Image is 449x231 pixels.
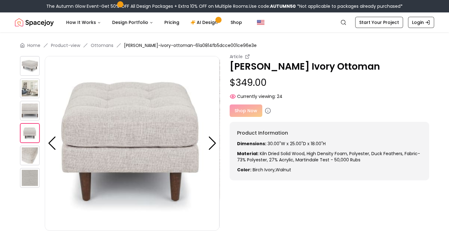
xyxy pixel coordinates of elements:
a: Home [27,42,40,49]
a: AI Design [186,16,224,29]
span: Kiln dried solid wood, high density foam, Polyester, Duck feathers, Fabric- 73% Polyester, 27% Ac... [237,150,420,163]
a: Product-view [51,42,80,49]
h6: Product Information [237,129,422,137]
a: Spacejoy [15,16,54,29]
a: Shop [226,16,247,29]
button: How It Works [61,16,106,29]
p: $349.00 [230,77,429,88]
img: Spacejoy Logo [15,16,54,29]
img: https://storage.googleapis.com/spacejoy-main/assets/61a0814fb5dcce001ce96e3e/product_3_14kg4o34ci9pb [45,56,219,231]
nav: Main [61,16,247,29]
img: https://storage.googleapis.com/spacejoy-main/assets/61a0814fb5dcce001ce96e3e/product_5_91j9612e9lnc [20,168,40,188]
span: birch ivory , [253,167,276,173]
a: Login [408,17,434,28]
img: https://storage.googleapis.com/spacejoy-main/assets/61a0814fb5dcce001ce96e3e/product_2_3mkfleo6bj9o [20,101,40,121]
a: Ottomans [91,42,113,49]
img: https://storage.googleapis.com/spacejoy-main/assets/61a0814fb5dcce001ce96e3e/product_0_812i150keedf [20,56,40,76]
span: 24 [277,93,282,99]
nav: Global [15,12,434,32]
p: [PERSON_NAME] Ivory Ottoman [230,61,429,72]
nav: breadcrumb [20,42,429,49]
small: Article [230,53,243,60]
a: Start Your Project [355,17,403,28]
span: [PERSON_NAME]-ivory-ottoman-61a0814fb5dcce001ce96e3e [124,42,257,49]
span: *Not applicable to packages already purchased* [296,3,403,9]
img: https://storage.googleapis.com/spacejoy-main/assets/61a0814fb5dcce001ce96e3e/product_1_2iplcgl3bph2 [20,78,40,98]
button: Design Portfolio [107,16,158,29]
img: United States [257,19,264,26]
div: The Autumn Glow Event-Get 50% OFF All Design Packages + Extra 10% OFF on Multiple Rooms. [46,3,403,9]
a: Pricing [159,16,184,29]
b: AUTUMN50 [270,3,296,9]
strong: Material: [237,150,259,157]
strong: Color: [237,167,251,173]
span: Use code: [249,3,296,9]
img: https://storage.googleapis.com/spacejoy-main/assets/61a0814fb5dcce001ce96e3e/product_4_kbbdkpdmade [219,56,394,231]
span: Currently viewing: [237,93,276,99]
span: walnut [276,167,291,173]
img: https://storage.googleapis.com/spacejoy-main/assets/61a0814fb5dcce001ce96e3e/product_3_14kg4o34ci9pb [20,123,40,143]
img: https://storage.googleapis.com/spacejoy-main/assets/61a0814fb5dcce001ce96e3e/product_4_kbbdkpdmade [20,146,40,165]
strong: Dimensions: [237,141,266,147]
p: 30.00"W x 25.00"D x 18.00"H [237,141,422,147]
